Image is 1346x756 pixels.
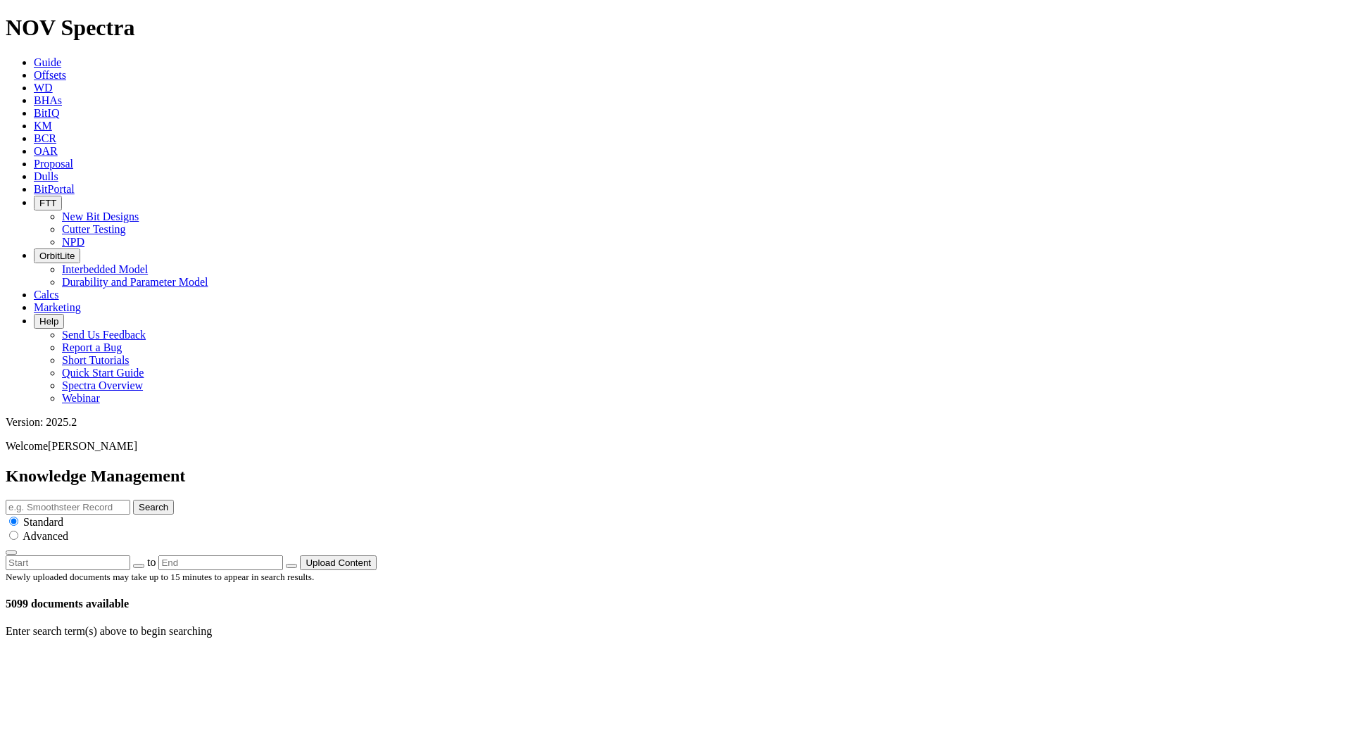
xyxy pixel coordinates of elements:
[34,94,62,106] a: BHAs
[6,467,1340,486] h2: Knowledge Management
[39,316,58,327] span: Help
[34,107,59,119] a: BitIQ
[300,555,377,570] button: Upload Content
[62,263,148,275] a: Interbedded Model
[6,440,1340,453] p: Welcome
[62,354,130,366] a: Short Tutorials
[6,625,1340,638] p: Enter search term(s) above to begin searching
[133,500,174,515] button: Search
[62,329,146,341] a: Send Us Feedback
[6,500,130,515] input: e.g. Smoothsteer Record
[6,555,130,570] input: Start
[62,210,139,222] a: New Bit Designs
[62,276,208,288] a: Durability and Parameter Model
[34,289,59,301] a: Calcs
[158,555,283,570] input: End
[23,516,63,528] span: Standard
[62,223,126,235] a: Cutter Testing
[6,15,1340,41] h1: NOV Spectra
[48,440,137,452] span: [PERSON_NAME]
[62,367,144,379] a: Quick Start Guide
[6,598,1340,610] h4: 5099 documents available
[62,379,143,391] a: Spectra Overview
[147,556,156,568] span: to
[34,314,64,329] button: Help
[34,82,53,94] a: WD
[6,416,1340,429] div: Version: 2025.2
[39,198,56,208] span: FTT
[39,251,75,261] span: OrbitLite
[34,56,61,68] a: Guide
[34,132,56,144] a: BCR
[34,158,73,170] a: Proposal
[34,183,75,195] a: BitPortal
[62,341,122,353] a: Report a Bug
[34,69,66,81] a: Offsets
[34,145,58,157] a: OAR
[23,530,68,542] span: Advanced
[6,572,314,582] small: Newly uploaded documents may take up to 15 minutes to appear in search results.
[34,170,58,182] a: Dulls
[62,392,100,404] a: Webinar
[34,120,52,132] a: KM
[34,248,80,263] button: OrbitLite
[34,301,81,313] a: Marketing
[62,236,84,248] a: NPD
[34,196,62,210] button: FTT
